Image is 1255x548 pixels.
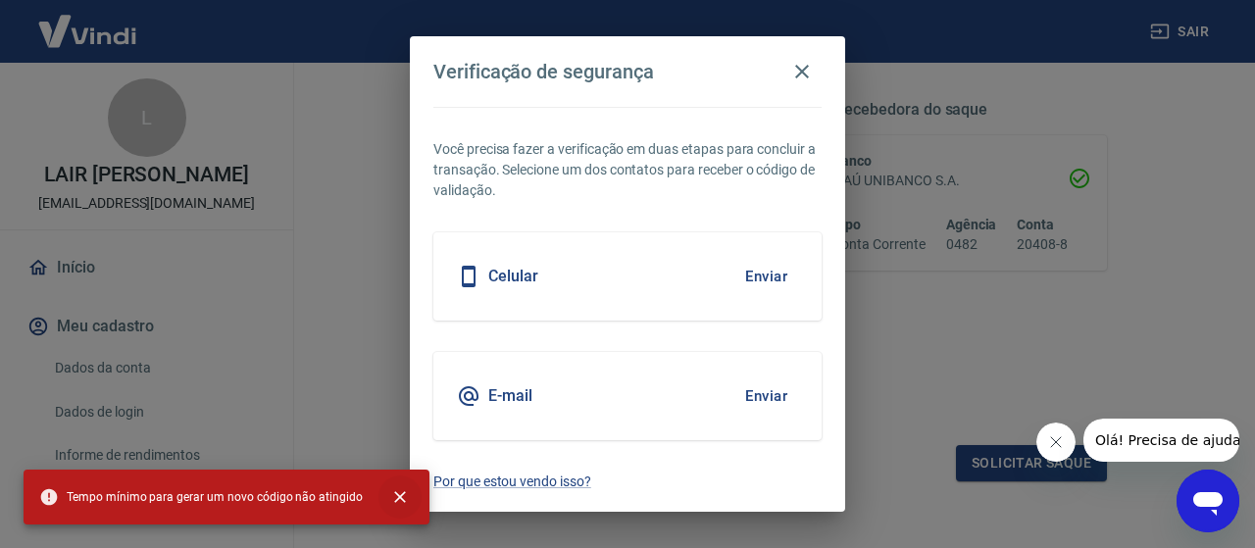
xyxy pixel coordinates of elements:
span: Tempo mínimo para gerar um novo código não atingido [39,487,363,507]
a: Por que estou vendo isso? [433,472,822,492]
button: close [378,475,422,519]
p: Você precisa fazer a verificação em duas etapas para concluir a transação. Selecione um dos conta... [433,139,822,201]
h5: E-mail [488,386,532,406]
iframe: Botão para abrir a janela de mensagens [1177,470,1239,532]
iframe: Mensagem da empresa [1083,419,1239,462]
button: Enviar [734,256,798,297]
h4: Verificação de segurança [433,60,654,83]
iframe: Fechar mensagem [1036,423,1076,462]
h5: Celular [488,267,538,286]
button: Enviar [734,375,798,417]
span: Olá! Precisa de ajuda? [12,14,165,29]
